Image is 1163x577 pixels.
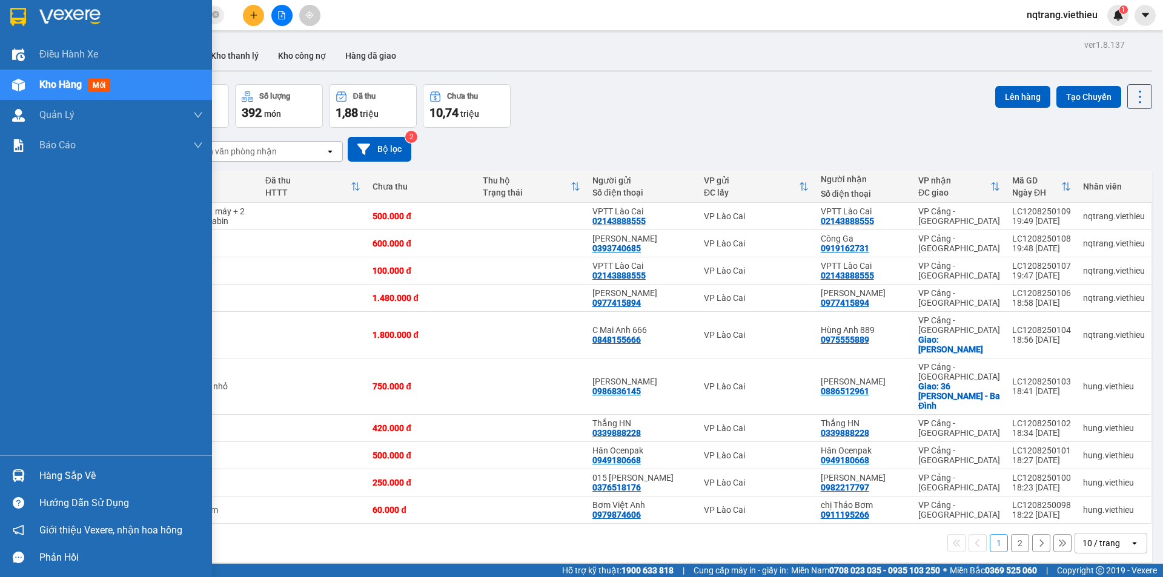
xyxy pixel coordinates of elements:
div: ĐC giao [918,188,990,197]
div: Số lượng [259,92,290,101]
span: down [193,140,203,150]
button: Lên hàng [995,86,1050,108]
div: 0949180668 [592,455,641,465]
div: 0376518176 [592,483,641,492]
span: down [193,110,203,120]
svg: open [1130,538,1139,548]
button: Tạo Chuyến [1056,86,1121,108]
div: Hân Ocenpak [592,446,692,455]
span: Quản Lý [39,107,75,122]
div: 015 Phạm Ngọc Thạch [592,473,692,483]
div: ĐC lấy [704,188,799,197]
div: VP Cảng - [GEOGRAPHIC_DATA] [918,206,1000,226]
div: Bơm Việt Anh [592,500,692,510]
div: hung.viethieu [1083,381,1145,391]
img: logo [4,36,51,83]
div: 0977415894 [592,298,641,308]
button: Số lượng392món [235,84,323,128]
div: Người gửi [592,176,692,185]
span: plus [250,11,258,19]
div: Quỳnh Anh [821,473,906,483]
div: LC1208250106 [1012,288,1071,298]
span: LC1208250096 [118,70,190,83]
div: 60.000 đ [373,505,470,515]
div: HTTT [265,188,351,197]
strong: PHIẾU GỬI HÀNG [54,38,115,64]
img: warehouse-icon [12,109,25,122]
div: VP Lào Cai [704,239,809,248]
span: Giới thiệu Vexere, nhận hoa hồng [39,523,182,538]
div: ver 1.8.137 [1084,38,1125,51]
strong: 0708 023 035 - 0935 103 250 [829,565,940,575]
div: Kiều Du [821,288,906,298]
span: Kho hàng [39,79,82,90]
div: Người nhận [821,174,906,184]
div: LC1208250104 [1012,325,1071,335]
div: 02143888555 [821,271,874,280]
div: Thắng HN [592,418,692,428]
div: 0339888228 [821,428,869,438]
div: 420.000 đ [373,423,470,433]
span: copyright [1096,566,1104,575]
span: triệu [460,109,479,119]
div: VP Lào Cai [704,293,809,303]
span: món [264,109,281,119]
button: aim [299,5,320,26]
div: 1.800.000 đ [373,330,470,340]
th: Toggle SortBy [477,171,586,203]
div: VP Lào Cai [704,450,809,460]
div: Công Ga [821,234,906,243]
div: VPTT Lào Cai [592,206,692,216]
div: 18:56 [DATE] [1012,335,1071,345]
div: 0977415894 [821,298,869,308]
strong: 02143888555, 0243777888 [64,76,117,95]
div: hung.viethieu [1083,505,1145,515]
div: 10 / trang [1082,537,1120,549]
div: nqtrang.viethieu [1083,266,1145,275]
div: 0339888228 [592,428,641,438]
div: Nguyễn Ngọc [821,377,906,386]
sup: 1 [1119,5,1128,14]
div: 19:49 [DATE] [1012,216,1071,226]
img: warehouse-icon [12,469,25,482]
div: VP Lào Cai [704,330,809,340]
div: LC1208250107 [1012,261,1071,271]
button: Đã thu1,88 triệu [329,84,417,128]
div: hung.viethieu [1083,423,1145,433]
div: 0949180668 [821,455,869,465]
div: 500.000 đ [373,450,470,460]
div: VP gửi [704,176,799,185]
img: solution-icon [12,139,25,152]
div: nqtrang.viethieu [1083,293,1145,303]
span: 1,88 [336,105,358,120]
th: Toggle SortBy [912,171,1006,203]
span: Miền Bắc [950,564,1037,577]
div: 0393740685 [592,243,641,253]
span: nqtrang.viethieu [1017,7,1107,22]
div: 02143888555 [592,271,646,280]
button: caret-down [1135,5,1156,26]
div: VP Cảng - [GEOGRAPHIC_DATA] [918,362,1000,381]
strong: 0369 525 060 [985,565,1037,575]
th: Toggle SortBy [1006,171,1077,203]
div: 0848155666 [592,335,641,345]
div: Số điện thoại [592,188,692,197]
div: Hùng Anh 889 [821,325,906,335]
span: Cung cấp máy in - giấy in: [694,564,788,577]
div: Đã thu [265,176,351,185]
span: Báo cáo [39,137,76,153]
div: 1.480.000 đ [373,293,470,303]
span: question-circle [13,497,24,509]
div: VP Cảng - [GEOGRAPHIC_DATA] [918,288,1000,308]
div: nqtrang.viethieu [1083,239,1145,248]
img: warehouse-icon [12,48,25,61]
span: 10,74 [429,105,459,120]
div: VP Lào Cai [704,505,809,515]
span: caret-down [1140,10,1151,21]
div: Kiều Du [592,288,692,298]
span: 392 [242,105,262,120]
button: Kho thanh lý [201,41,268,70]
div: VP Cảng - [GEOGRAPHIC_DATA] [918,418,1000,438]
div: Thắng HN [821,418,906,428]
div: 0919162731 [821,243,869,253]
